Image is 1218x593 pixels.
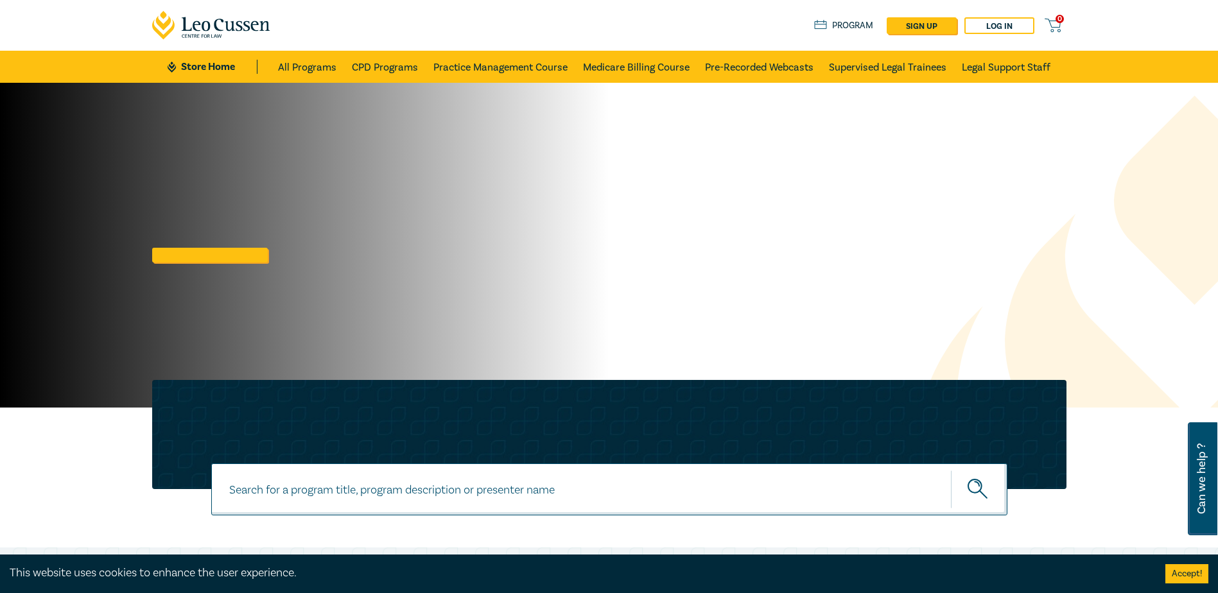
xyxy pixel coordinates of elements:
[352,51,418,83] a: CPD Programs
[583,51,690,83] a: Medicare Billing Course
[1056,15,1064,23] span: 0
[10,565,1146,581] div: This website uses cookies to enhance the user experience.
[211,463,1007,515] input: Search for a program title, program description or presenter name
[433,51,568,83] a: Practice Management Course
[962,51,1050,83] a: Legal Support Staff
[278,51,336,83] a: All Programs
[705,51,813,83] a: Pre-Recorded Webcasts
[829,51,946,83] a: Supervised Legal Trainees
[887,17,957,34] a: sign up
[814,19,874,33] a: Program
[168,60,257,74] a: Store Home
[964,17,1034,34] a: Log in
[1165,564,1208,583] button: Accept cookies
[1196,430,1208,528] span: Can we help ?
